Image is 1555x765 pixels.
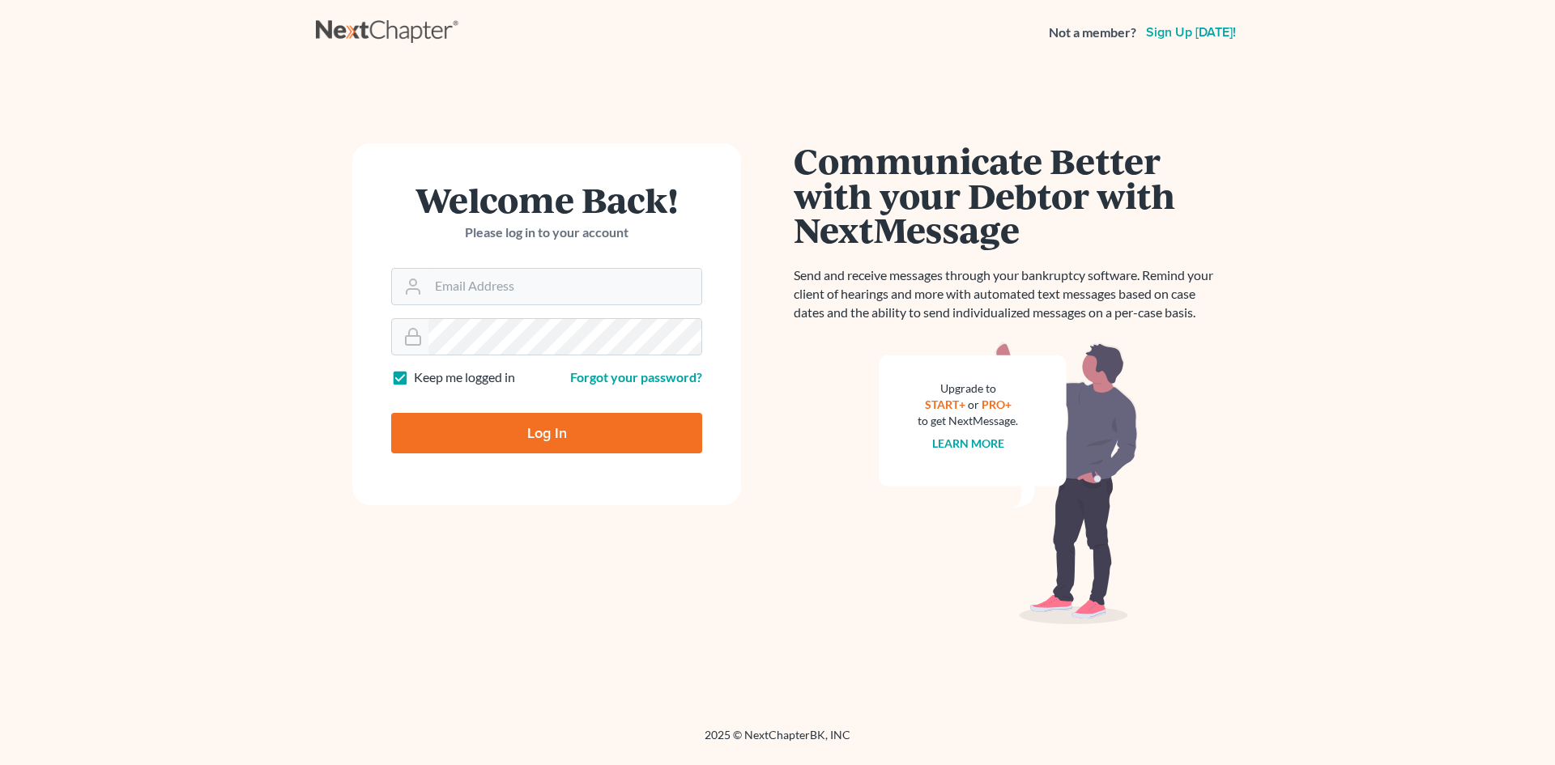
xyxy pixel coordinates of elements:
a: Learn more [932,436,1004,450]
img: nextmessage_bg-59042aed3d76b12b5cd301f8e5b87938c9018125f34e5fa2b7a6b67550977c72.svg [879,342,1138,625]
a: Sign up [DATE]! [1143,26,1239,39]
h1: Welcome Back! [391,182,702,217]
span: or [968,397,979,411]
label: Keep me logged in [414,368,515,387]
div: Upgrade to [918,380,1018,397]
input: Email Address [428,269,701,304]
p: Please log in to your account [391,223,702,242]
div: to get NextMessage. [918,413,1018,429]
input: Log In [391,413,702,453]
a: PRO+ [982,397,1012,411]
h1: Communicate Better with your Debtor with NextMessage [794,143,1223,247]
div: 2025 © NextChapterBK, INC [316,727,1239,756]
a: Forgot your password? [570,369,702,385]
a: START+ [925,397,965,411]
strong: Not a member? [1049,23,1136,42]
p: Send and receive messages through your bankruptcy software. Remind your client of hearings and mo... [794,266,1223,322]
